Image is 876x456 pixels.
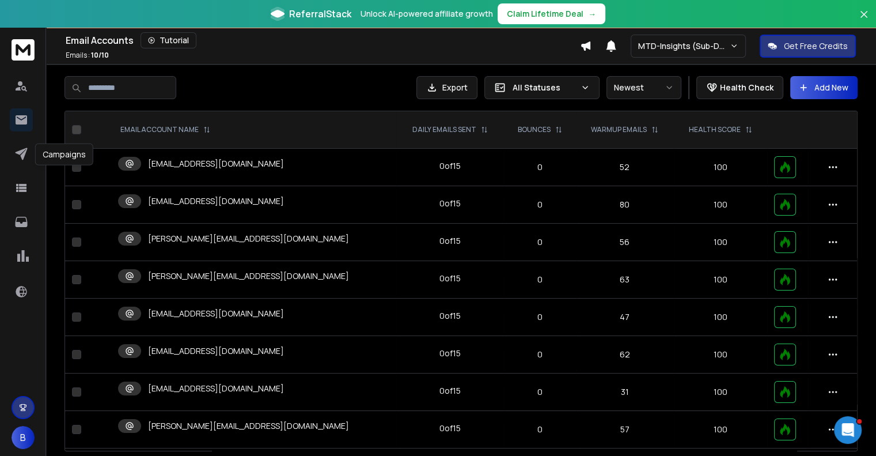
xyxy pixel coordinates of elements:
p: All Statuses [513,82,576,93]
span: ReferralStack [289,7,351,21]
p: [PERSON_NAME][EMAIL_ADDRESS][DOMAIN_NAME] [148,270,349,282]
button: B [12,426,35,449]
div: 0 of 15 [439,273,461,284]
div: 0 of 15 [439,198,461,209]
span: 10 / 10 [91,50,109,60]
td: 80 [576,186,674,224]
td: 100 [674,336,767,374]
div: 0 of 15 [439,348,461,359]
button: Claim Lifetime Deal→ [498,3,605,24]
p: WARMUP EMAILS [591,125,647,134]
button: Get Free Credits [760,35,856,58]
div: 0 of 15 [439,235,461,247]
p: HEALTH SCORE [689,125,741,134]
div: 0 of 15 [439,423,461,434]
button: Close banner [856,7,871,35]
p: Get Free Credits [784,40,848,52]
button: Newest [606,76,681,99]
td: 57 [576,411,674,449]
td: 63 [576,261,674,299]
p: [PERSON_NAME][EMAIL_ADDRESS][DOMAIN_NAME] [148,233,349,244]
p: 0 [511,386,569,398]
button: Tutorial [141,32,196,48]
p: [PERSON_NAME][EMAIL_ADDRESS][DOMAIN_NAME] [148,420,349,432]
p: DAILY EMAILS SENT [412,125,476,134]
td: 31 [576,374,674,411]
td: 100 [674,224,767,261]
iframe: Intercom live chat [834,416,862,444]
p: [EMAIL_ADDRESS][DOMAIN_NAME] [148,345,284,357]
div: EMAIL ACCOUNT NAME [120,125,210,134]
p: 0 [511,236,569,248]
td: 100 [674,149,767,186]
p: Emails : [66,51,109,60]
div: Campaigns [35,144,93,165]
button: Add New [790,76,858,99]
p: 0 [511,311,569,323]
button: Health Check [696,76,783,99]
td: 100 [674,186,767,224]
button: Export [416,76,477,99]
td: 100 [674,411,767,449]
span: → [588,8,596,20]
p: 0 [511,424,569,435]
p: [EMAIL_ADDRESS][DOMAIN_NAME] [148,195,284,207]
p: BOUNCES [518,125,551,134]
p: 0 [511,274,569,285]
div: 0 of 15 [439,310,461,322]
td: 100 [674,374,767,411]
td: 100 [674,261,767,299]
div: Email Accounts [66,32,580,48]
p: Unlock AI-powered affiliate growth [361,8,493,20]
div: 0 of 15 [439,160,461,172]
div: 0 of 15 [439,385,461,397]
td: 62 [576,336,674,374]
p: [EMAIL_ADDRESS][DOMAIN_NAME] [148,158,284,169]
p: [EMAIL_ADDRESS][DOMAIN_NAME] [148,308,284,319]
p: 0 [511,349,569,360]
td: 100 [674,299,767,336]
p: [EMAIL_ADDRESS][DOMAIN_NAME] [148,383,284,394]
p: Health Check [720,82,773,93]
td: 56 [576,224,674,261]
td: 47 [576,299,674,336]
td: 52 [576,149,674,186]
p: 0 [511,161,569,173]
p: 0 [511,199,569,210]
p: MTD-Insights (Sub-Domains) [638,40,730,52]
